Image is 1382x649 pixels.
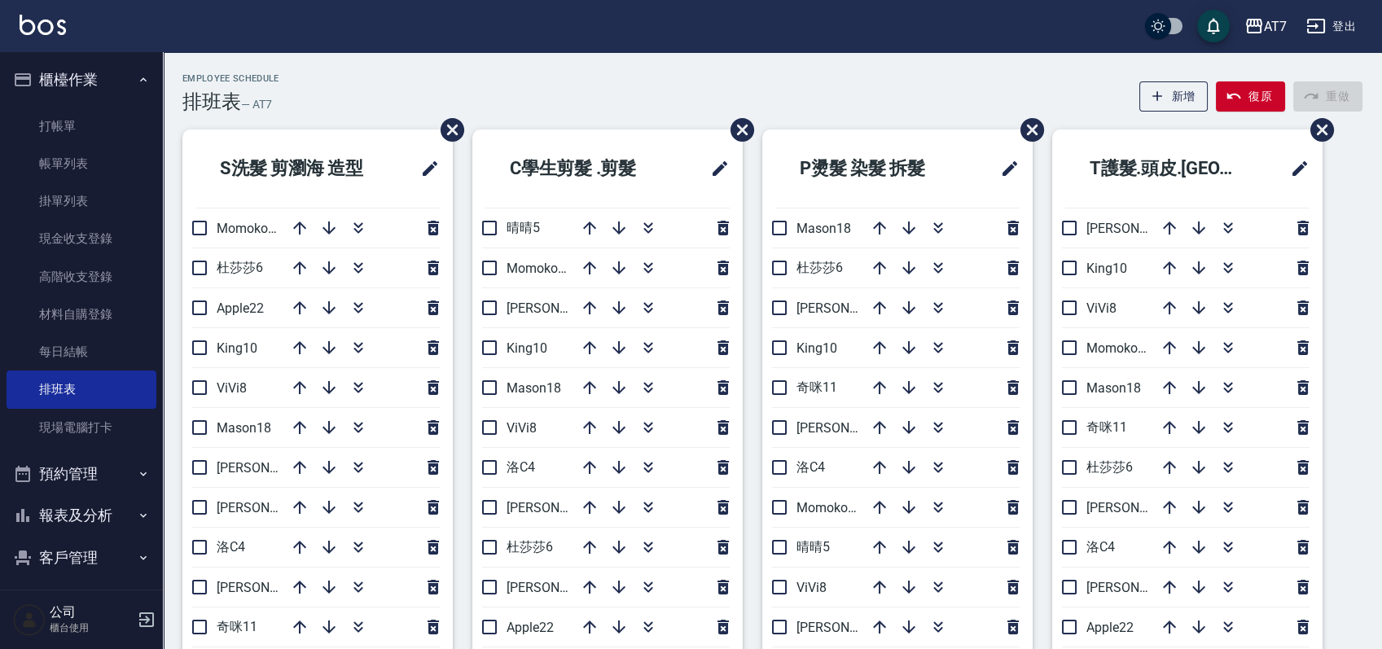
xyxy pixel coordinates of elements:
[241,96,272,113] h6: — AT7
[700,149,730,188] span: 修改班表的標題
[507,580,612,595] span: [PERSON_NAME]7
[217,619,257,634] span: 奇咪11
[7,409,156,446] a: 現場電腦打卡
[1216,81,1285,112] button: 復原
[775,139,970,198] h2: P燙髮 染髮 拆髮
[507,459,535,475] span: 洛C4
[1086,380,1141,396] span: Mason18
[718,106,757,154] span: 刪除班表
[1300,11,1362,42] button: 登出
[7,59,156,101] button: 櫃檯作業
[796,580,827,595] span: ViVi8
[507,220,540,235] span: 晴晴5
[217,340,257,356] span: King10
[7,296,156,333] a: 材料自購登錄
[796,459,825,475] span: 洛C4
[7,371,156,408] a: 排班表
[217,221,283,236] span: Momoko12
[1086,300,1117,316] span: ViVi8
[507,261,573,276] span: Momoko12
[1298,106,1336,154] span: 刪除班表
[7,494,156,537] button: 報表及分析
[796,340,837,356] span: King10
[1086,539,1115,555] span: 洛C4
[1065,139,1269,198] h2: T護髮.頭皮.[GEOGRAPHIC_DATA]
[1139,81,1209,112] button: 新增
[195,139,399,198] h2: S洗髮 剪瀏海 造型
[1086,620,1134,635] span: Apple22
[1008,106,1046,154] span: 刪除班表
[1197,10,1230,42] button: save
[410,149,440,188] span: 修改班表的標題
[7,258,156,296] a: 高階收支登錄
[507,300,612,316] span: [PERSON_NAME]9
[796,260,843,275] span: 杜莎莎6
[7,220,156,257] a: 現金收支登錄
[1086,340,1152,356] span: Momoko12
[507,340,547,356] span: King10
[507,380,561,396] span: Mason18
[217,260,263,275] span: 杜莎莎6
[1086,261,1127,276] span: King10
[1280,149,1310,188] span: 修改班表的標題
[7,107,156,145] a: 打帳單
[182,90,241,113] h3: 排班表
[1086,221,1191,236] span: [PERSON_NAME]2
[7,453,156,495] button: 預約管理
[796,379,837,395] span: 奇咪11
[20,15,66,35] img: Logo
[217,580,322,595] span: [PERSON_NAME]2
[507,500,612,515] span: [PERSON_NAME]2
[1238,10,1293,43] button: AT7
[1086,500,1191,515] span: [PERSON_NAME]9
[796,221,851,236] span: Mason18
[1086,580,1191,595] span: [PERSON_NAME]7
[507,539,553,555] span: 杜莎莎6
[50,604,133,620] h5: 公司
[796,300,902,316] span: [PERSON_NAME]9
[1264,16,1287,37] div: AT7
[507,420,537,436] span: ViVi8
[7,333,156,371] a: 每日結帳
[217,420,271,436] span: Mason18
[990,149,1020,188] span: 修改班表的標題
[217,300,264,316] span: Apple22
[1086,419,1127,435] span: 奇咪11
[13,603,46,636] img: Person
[796,620,902,635] span: [PERSON_NAME]2
[7,145,156,182] a: 帳單列表
[507,620,554,635] span: Apple22
[796,500,862,515] span: Momoko12
[182,73,279,84] h2: Employee Schedule
[7,182,156,220] a: 掛單列表
[796,420,902,436] span: [PERSON_NAME]7
[7,537,156,579] button: 客戶管理
[217,539,245,555] span: 洛C4
[485,139,680,198] h2: C學生剪髮 .剪髮
[1086,459,1133,475] span: 杜莎莎6
[217,460,322,476] span: [PERSON_NAME]9
[50,620,133,635] p: 櫃台使用
[217,380,247,396] span: ViVi8
[428,106,467,154] span: 刪除班表
[217,500,322,515] span: [PERSON_NAME]7
[7,578,156,620] button: 員工及薪資
[796,539,830,555] span: 晴晴5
